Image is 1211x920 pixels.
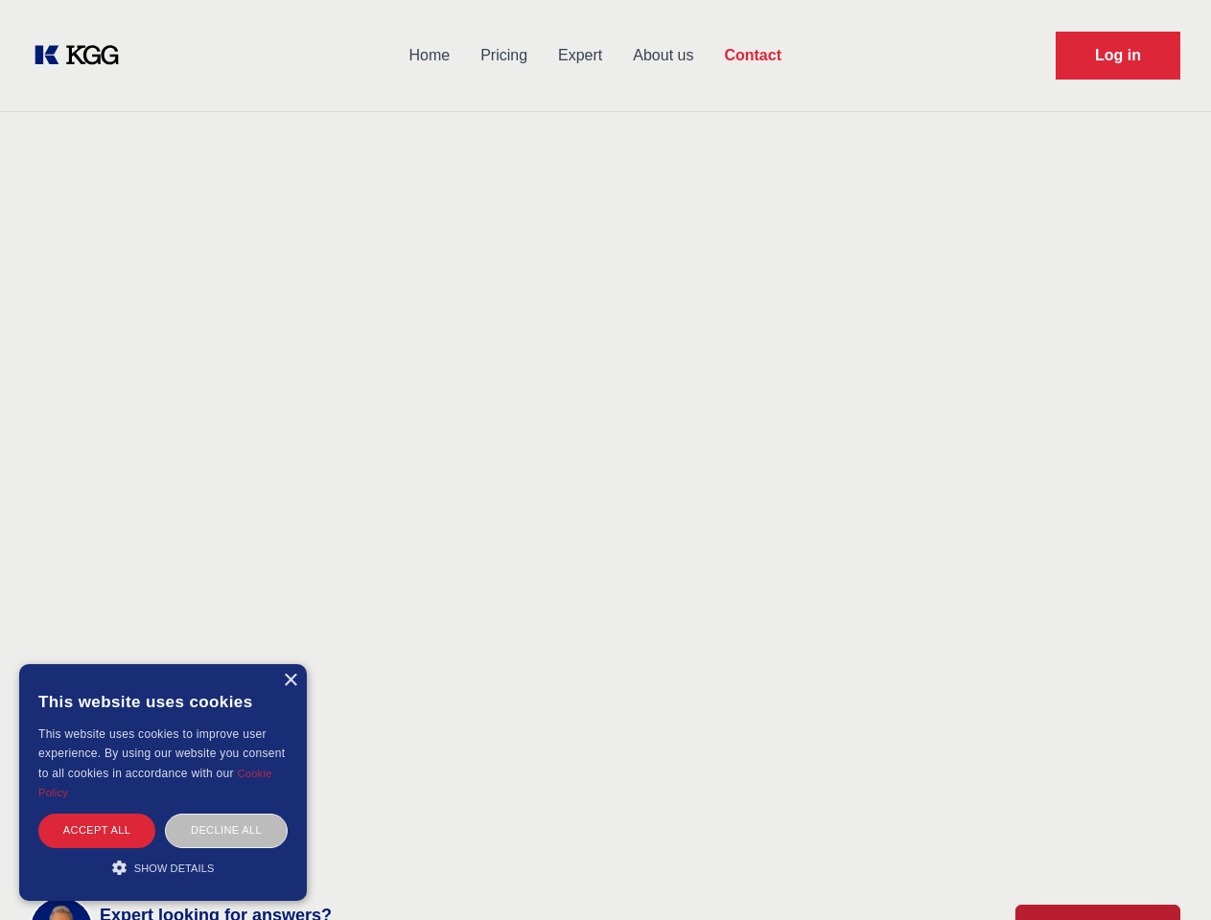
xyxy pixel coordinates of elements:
[465,31,543,80] a: Pricing
[134,862,215,874] span: Show details
[393,31,465,80] a: Home
[283,674,297,688] div: Close
[165,814,288,847] div: Decline all
[543,31,617,80] a: Expert
[38,858,288,877] div: Show details
[31,40,134,71] a: KOL Knowledge Platform: Talk to Key External Experts (KEE)
[1056,32,1180,80] a: Request Demo
[38,768,272,798] a: Cookie Policy
[709,31,797,80] a: Contact
[38,678,288,724] div: This website uses cookies
[1115,828,1211,920] iframe: Chat Widget
[617,31,709,80] a: About us
[38,814,155,847] div: Accept all
[38,727,285,780] span: This website uses cookies to improve user experience. By using our website you consent to all coo...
